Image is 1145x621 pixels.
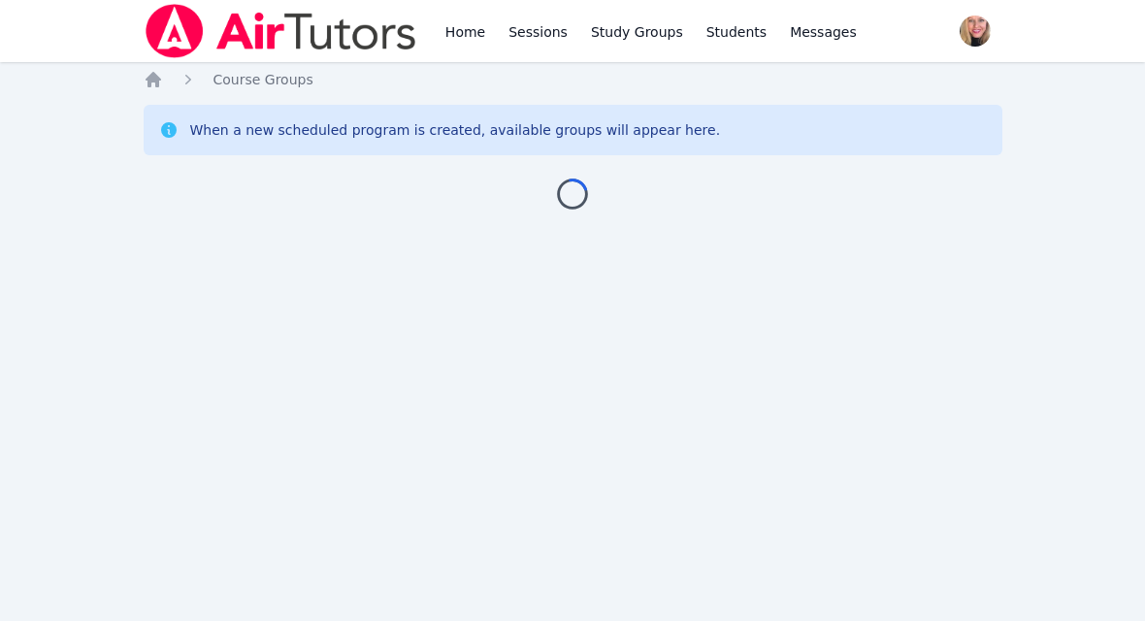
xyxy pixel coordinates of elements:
[790,22,857,42] span: Messages
[144,70,1002,89] nav: Breadcrumb
[213,70,313,89] a: Course Groups
[144,4,418,58] img: Air Tutors
[213,72,313,87] span: Course Groups
[190,120,721,140] div: When a new scheduled program is created, available groups will appear here.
